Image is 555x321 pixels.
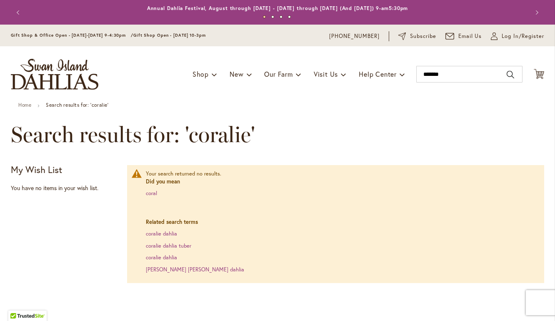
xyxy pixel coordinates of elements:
span: Search results for: 'coralie' [11,122,255,147]
button: 4 of 4 [288,15,291,18]
div: Your search returned no results. [146,170,536,274]
span: Email Us [458,32,482,40]
iframe: Launch Accessibility Center [6,291,30,315]
span: Gift Shop Open - [DATE] 10-3pm [133,33,206,38]
span: Shop [192,70,209,78]
button: Next [527,4,544,21]
button: 3 of 4 [280,15,282,18]
strong: My Wish List [11,163,62,176]
a: coralie dahlia tuber [146,242,191,249]
span: Help Center [359,70,397,78]
a: Log In/Register [491,32,544,40]
a: [PHONE_NUMBER] [329,32,380,40]
a: [PERSON_NAME] [PERSON_NAME] dahlia [146,266,244,273]
button: 2 of 4 [271,15,274,18]
a: Subscribe [398,32,436,40]
a: coral [146,190,157,197]
a: Annual Dahlia Festival, August through [DATE] - [DATE] through [DATE] (And [DATE]) 9-am5:30pm [147,5,408,11]
a: Home [18,102,31,108]
span: Log In/Register [502,32,544,40]
button: 1 of 4 [263,15,266,18]
span: Gift Shop & Office Open - [DATE]-[DATE] 9-4:30pm / [11,33,133,38]
button: Previous [11,4,27,21]
span: Our Farm [264,70,292,78]
span: New [230,70,243,78]
a: Email Us [445,32,482,40]
dt: Did you mean [146,178,536,186]
span: Subscribe [410,32,436,40]
a: coralie dahlia [146,254,177,261]
span: Visit Us [314,70,338,78]
dt: Related search terms [146,218,536,226]
a: store logo [11,59,98,90]
div: You have no items in your wish list. [11,184,122,192]
a: coralie dahlia [146,230,177,237]
strong: Search results for: 'coralie' [46,102,108,108]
